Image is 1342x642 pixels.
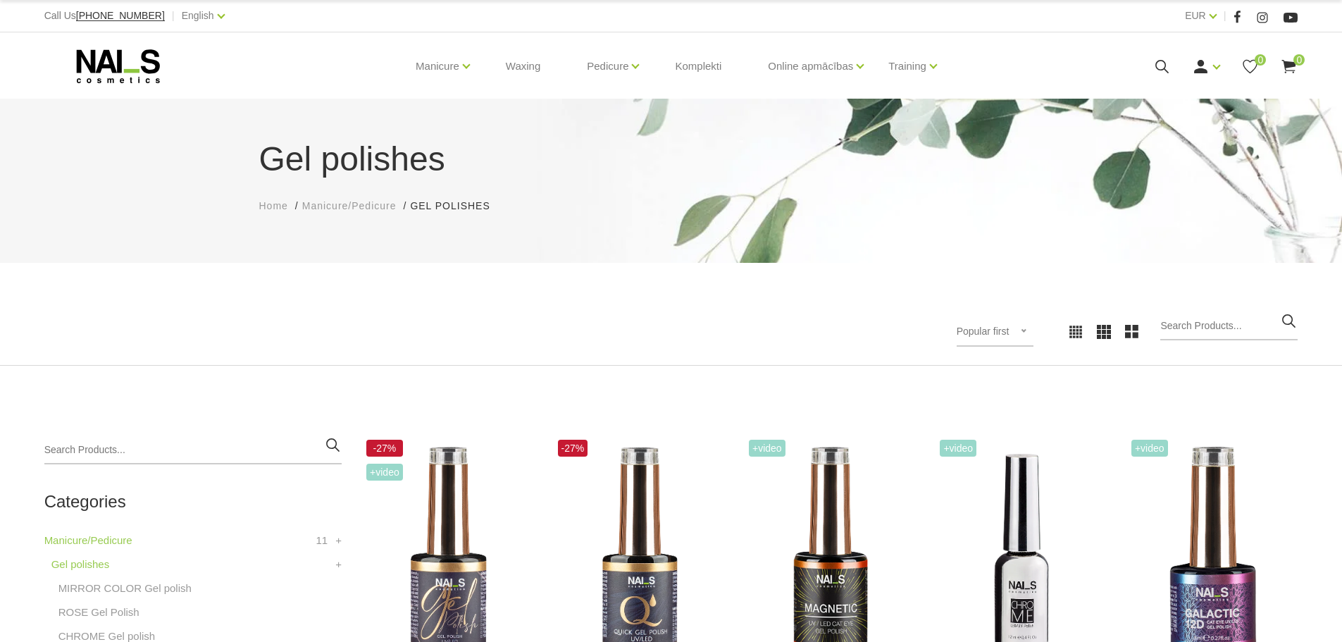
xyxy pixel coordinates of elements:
a: Manicure [416,38,459,94]
span: 11 [316,532,328,549]
a: [PHONE_NUMBER] [76,11,165,21]
input: Search Products... [44,436,342,464]
span: +Video [1131,440,1168,457]
a: Waxing [495,32,552,100]
a: + [335,532,342,549]
span: -27% [558,440,588,457]
span: -27% [366,440,403,457]
a: Home [259,199,288,214]
a: 0 [1241,58,1259,75]
span: | [1224,7,1226,25]
span: Manicure/Pedicure [302,200,397,211]
span: Home [259,200,288,211]
span: 0 [1293,54,1305,66]
h1: Gel polishes [259,134,1083,185]
a: Online apmācības [768,38,853,94]
a: Komplekti [664,32,733,100]
a: Gel polishes [51,556,110,573]
span: [PHONE_NUMBER] [76,10,165,21]
span: | [172,7,175,25]
li: Gel polishes [410,199,504,214]
a: English [182,7,214,24]
a: + [335,556,342,573]
a: ROSE Gel Polish [58,604,139,621]
span: 0 [1255,54,1266,66]
span: +Video [366,464,403,481]
a: EUR [1185,7,1206,24]
a: Training [888,38,926,94]
h2: Categories [44,493,342,511]
span: +Video [749,440,785,457]
a: Manicure/Pedicure [44,532,132,549]
a: MIRROR COLOR Gel polish [58,580,192,597]
span: +Video [940,440,976,457]
a: Pedicure [587,38,628,94]
div: Call Us [44,7,165,25]
span: Popular first [957,326,1009,337]
a: 0 [1280,58,1298,75]
input: Search Products... [1160,312,1298,340]
a: Manicure/Pedicure [302,199,397,214]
